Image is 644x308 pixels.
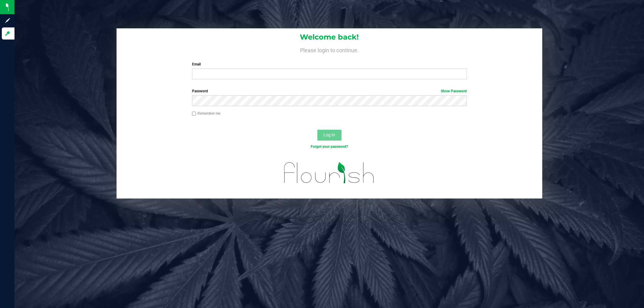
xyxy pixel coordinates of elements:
[276,156,383,190] img: flourish_logo.svg
[323,132,335,137] span: Log In
[5,30,11,37] inline-svg: Log in
[441,89,467,93] a: Show Password
[317,130,341,141] button: Log In
[192,62,467,67] label: Email
[5,17,11,24] inline-svg: Sign up
[117,46,542,53] h4: Please login to continue.
[192,112,196,116] input: Remember me
[192,89,208,93] span: Password
[311,144,348,149] a: Forgot your password?
[192,111,220,116] label: Remember me
[117,33,542,41] h1: Welcome back!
